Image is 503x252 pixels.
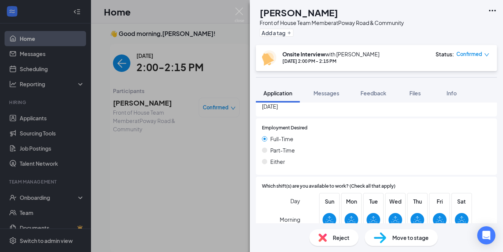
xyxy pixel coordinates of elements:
span: Wed [389,197,402,205]
div: with [PERSON_NAME] [282,50,379,58]
span: Mon [345,197,358,205]
span: [DATE] [262,102,491,110]
span: down [484,52,489,58]
div: [DATE] 2:00 PM - 2:15 PM [282,58,379,64]
span: Sat [455,197,469,205]
button: PlusAdd a tag [260,29,293,37]
b: Onsite Interview [282,51,325,58]
span: Full-Time [270,135,293,143]
span: Reject [333,233,349,242]
span: Feedback [360,90,386,96]
span: Application [263,90,292,96]
div: Status : [436,50,454,58]
span: Part-Time [270,146,295,154]
span: Move to stage [392,233,429,242]
span: Sun [323,197,336,205]
div: Open Intercom Messenger [477,226,495,244]
span: Tue [367,197,380,205]
svg: Plus [287,31,291,35]
span: Messages [313,90,339,96]
span: Morning [280,213,300,226]
span: Either [270,157,285,166]
span: Thu [411,197,424,205]
div: Front of House Team Member at Poway Road & Community [260,19,404,26]
span: Files [409,90,421,96]
span: Fri [433,197,447,205]
span: Day [290,197,300,205]
span: Confirmed [456,50,482,58]
svg: Ellipses [488,6,497,15]
span: Info [447,90,457,96]
span: Employment Desired [262,124,307,132]
span: Which shift(s) are you available to work? (Check all that apply) [262,183,395,190]
h1: [PERSON_NAME] [260,6,338,19]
